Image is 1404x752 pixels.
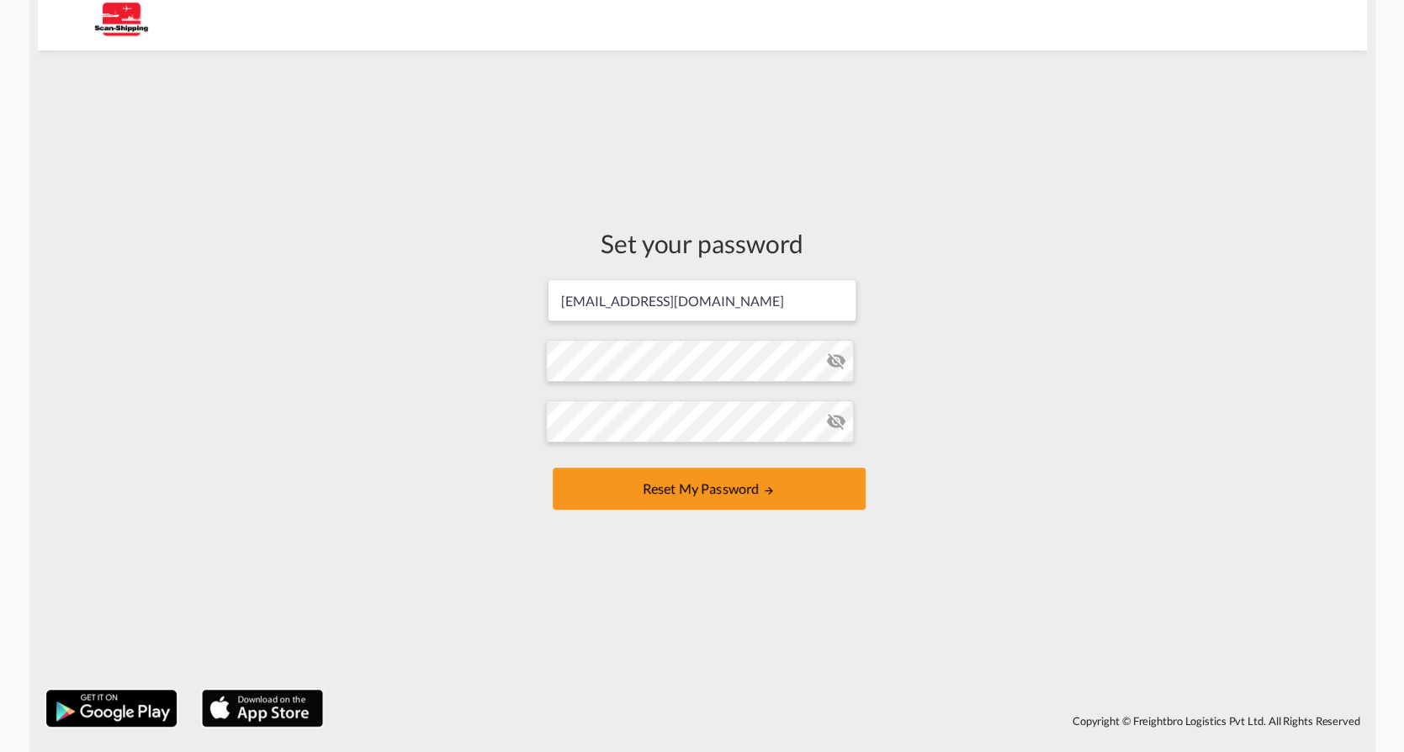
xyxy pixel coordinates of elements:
[826,411,846,432] md-icon: icon-eye-off
[45,688,178,728] img: google.png
[546,225,859,261] div: Set your password
[553,468,866,510] button: UPDATE MY PASSWORD
[200,688,325,728] img: apple.png
[331,707,1367,735] div: Copyright © Freightbro Logistics Pvt Ltd. All Rights Reserved
[826,351,846,371] md-icon: icon-eye-off
[548,279,856,321] input: Email address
